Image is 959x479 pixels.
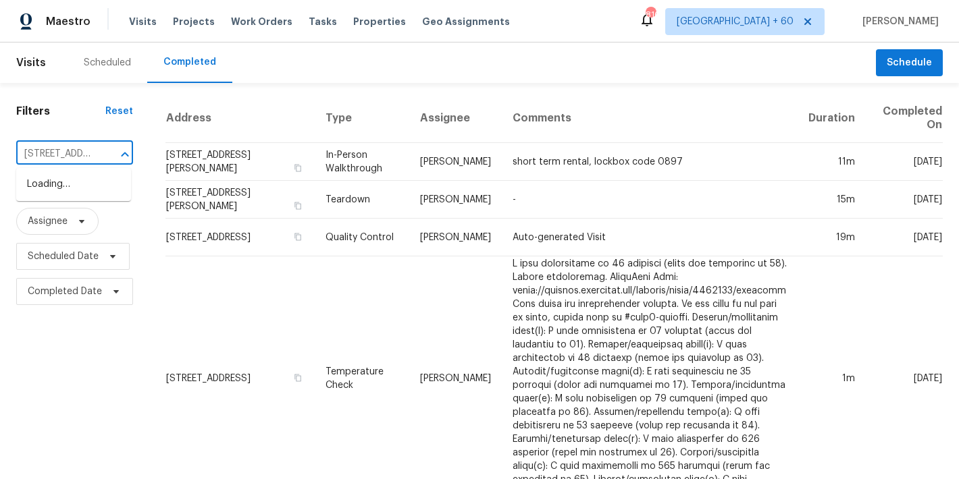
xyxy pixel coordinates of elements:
button: Schedule [876,49,943,77]
span: [GEOGRAPHIC_DATA] + 60 [677,15,794,28]
span: Geo Assignments [422,15,510,28]
div: Reset [105,105,133,118]
td: short term rental, lockbox code 0897 [502,143,798,181]
div: Loading… [16,168,131,201]
td: Quality Control [315,219,409,256]
span: Work Orders [231,15,292,28]
button: Copy Address [292,200,304,212]
span: Properties [353,15,406,28]
td: [PERSON_NAME] [409,219,502,256]
td: [DATE] [866,143,943,181]
td: In-Person Walkthrough [315,143,409,181]
td: [STREET_ADDRESS][PERSON_NAME] [165,143,315,181]
th: Comments [502,94,798,143]
button: Close [115,145,134,164]
td: 19m [798,219,866,256]
td: - [502,181,798,219]
td: [PERSON_NAME] [409,181,502,219]
td: [STREET_ADDRESS] [165,219,315,256]
span: Assignee [28,215,68,228]
th: Assignee [409,94,502,143]
td: [STREET_ADDRESS][PERSON_NAME] [165,181,315,219]
th: Duration [798,94,866,143]
button: Copy Address [292,162,304,174]
span: Visits [16,48,46,78]
span: Maestro [46,15,90,28]
th: Address [165,94,315,143]
span: Schedule [887,55,932,72]
span: Completed Date [28,285,102,298]
button: Copy Address [292,231,304,243]
span: Tasks [309,17,337,26]
span: Projects [173,15,215,28]
td: [DATE] [866,181,943,219]
input: Search for an address... [16,144,95,165]
div: Scheduled [84,56,131,69]
h1: Filters [16,105,105,118]
div: Completed [163,55,216,69]
th: Type [315,94,409,143]
span: Scheduled Date [28,250,99,263]
button: Copy Address [292,372,304,384]
span: [PERSON_NAME] [857,15,939,28]
div: 810 [646,8,655,22]
td: [DATE] [866,219,943,256]
td: 11m [798,143,866,181]
td: [PERSON_NAME] [409,143,502,181]
span: Visits [129,15,157,28]
td: Auto-generated Visit [502,219,798,256]
th: Completed On [866,94,943,143]
td: Teardown [315,181,409,219]
td: 15m [798,181,866,219]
